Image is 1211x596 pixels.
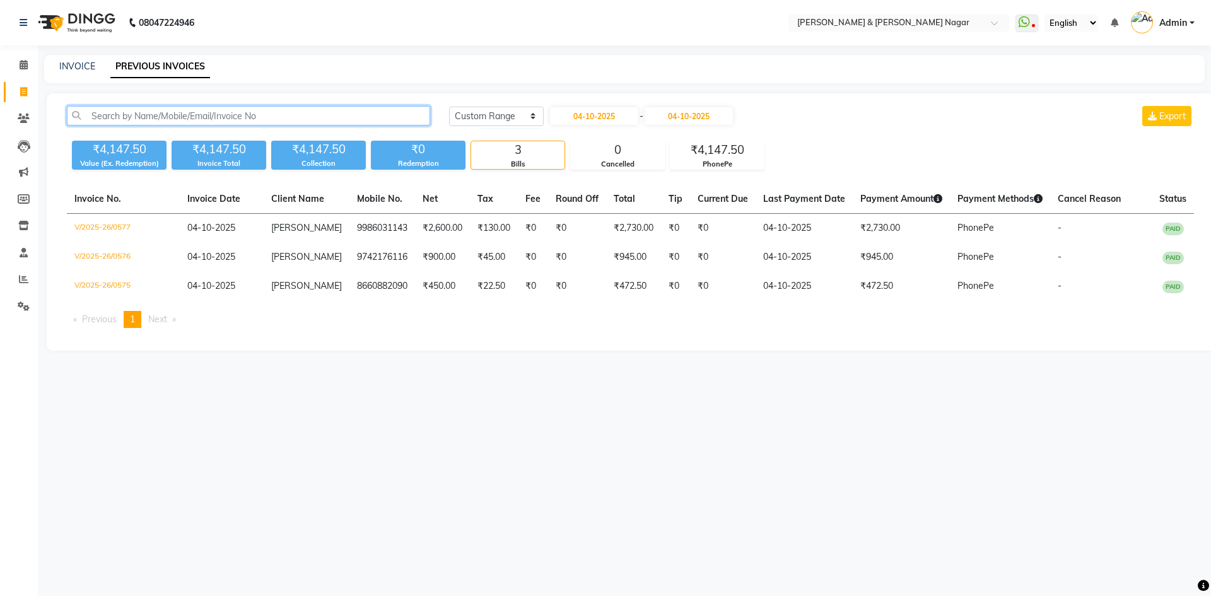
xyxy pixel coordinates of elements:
[110,56,210,78] a: PREVIOUS INVOICES
[187,193,240,204] span: Invoice Date
[67,106,430,126] input: Search by Name/Mobile/Email/Invoice No
[271,222,342,233] span: [PERSON_NAME]
[187,222,235,233] span: 04-10-2025
[957,193,1043,204] span: Payment Methods
[853,243,950,272] td: ₹945.00
[698,193,748,204] span: Current Due
[130,313,135,325] span: 1
[187,251,235,262] span: 04-10-2025
[148,313,167,325] span: Next
[471,141,565,159] div: 3
[1131,11,1153,33] img: Admin
[1159,193,1186,204] span: Status
[32,5,119,40] img: logo
[1162,252,1184,264] span: PAID
[756,243,853,272] td: 04-10-2025
[59,61,95,72] a: INVOICE
[614,193,635,204] span: Total
[525,193,541,204] span: Fee
[1058,222,1062,233] span: -
[423,193,438,204] span: Net
[518,272,548,301] td: ₹0
[548,214,606,243] td: ₹0
[357,193,402,204] span: Mobile No.
[1159,110,1186,122] span: Export
[349,214,415,243] td: 9986031143
[763,193,845,204] span: Last Payment Date
[271,251,342,262] span: [PERSON_NAME]
[415,272,470,301] td: ₹450.00
[271,141,366,158] div: ₹4,147.50
[477,193,493,204] span: Tax
[853,272,950,301] td: ₹472.50
[172,141,266,158] div: ₹4,147.50
[67,214,180,243] td: V/2025-26/0577
[661,243,690,272] td: ₹0
[1162,281,1184,293] span: PAID
[606,214,661,243] td: ₹2,730.00
[756,214,853,243] td: 04-10-2025
[1058,251,1062,262] span: -
[571,141,664,159] div: 0
[548,243,606,272] td: ₹0
[853,214,950,243] td: ₹2,730.00
[67,311,1194,328] nav: Pagination
[271,158,366,169] div: Collection
[518,214,548,243] td: ₹0
[371,141,465,158] div: ₹0
[67,272,180,301] td: V/2025-26/0575
[640,110,643,123] span: -
[957,222,994,233] span: PhonePe
[415,214,470,243] td: ₹2,600.00
[187,280,235,291] span: 04-10-2025
[1162,223,1184,235] span: PAID
[670,159,764,170] div: PhonePe
[172,158,266,169] div: Invoice Total
[72,141,167,158] div: ₹4,147.50
[690,243,756,272] td: ₹0
[139,5,194,40] b: 08047224946
[471,159,565,170] div: Bills
[645,107,733,125] input: End Date
[349,243,415,272] td: 9742176116
[82,313,117,325] span: Previous
[371,158,465,169] div: Redemption
[957,251,994,262] span: PhonePe
[74,193,121,204] span: Invoice No.
[1142,106,1191,126] button: Export
[661,214,690,243] td: ₹0
[606,272,661,301] td: ₹472.50
[548,272,606,301] td: ₹0
[271,193,324,204] span: Client Name
[518,243,548,272] td: ₹0
[1159,16,1187,30] span: Admin
[556,193,599,204] span: Round Off
[415,243,470,272] td: ₹900.00
[67,243,180,272] td: V/2025-26/0576
[1058,193,1121,204] span: Cancel Reason
[606,243,661,272] td: ₹945.00
[690,272,756,301] td: ₹0
[670,141,764,159] div: ₹4,147.50
[349,272,415,301] td: 8660882090
[957,280,994,291] span: PhonePe
[271,280,342,291] span: [PERSON_NAME]
[860,193,942,204] span: Payment Amount
[470,214,518,243] td: ₹130.00
[669,193,682,204] span: Tip
[756,272,853,301] td: 04-10-2025
[571,159,664,170] div: Cancelled
[470,243,518,272] td: ₹45.00
[72,158,167,169] div: Value (Ex. Redemption)
[661,272,690,301] td: ₹0
[690,214,756,243] td: ₹0
[470,272,518,301] td: ₹22.50
[1058,280,1062,291] span: -
[550,107,638,125] input: Start Date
